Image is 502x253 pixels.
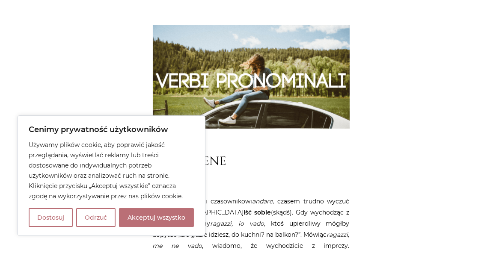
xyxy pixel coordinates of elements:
em: andare [252,197,273,205]
em: ragazzi, io vado [210,220,264,227]
button: Akceptuj wszystko [119,208,194,227]
p: Andare + si + ne [153,172,350,183]
button: Dostosuj [29,208,73,227]
p: Cenimy prywatność użytkowników [29,124,194,135]
h2: ANDARSENE [153,154,350,169]
strong: iść sobie [244,209,271,216]
p: Używamy plików cookie, aby poprawić jakość przeglądania, wyświetlać reklamy lub treści dostosowan... [29,140,194,201]
button: Odrzuć [76,208,116,227]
